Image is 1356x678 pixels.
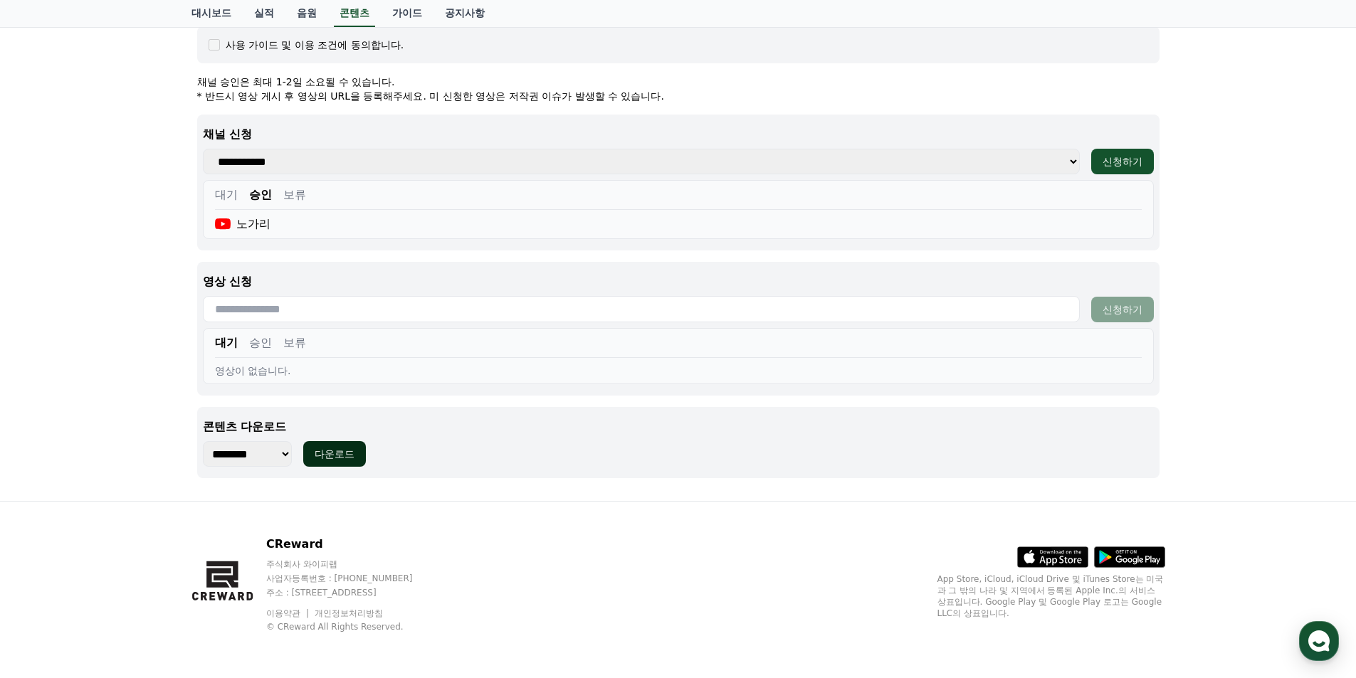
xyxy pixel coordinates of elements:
[1091,297,1154,322] button: 신청하기
[249,186,272,203] button: 승인
[226,38,404,52] div: 사용 가이드 및 이용 조건에 동의합니다.
[1091,149,1154,174] button: 신청하기
[45,472,53,484] span: 홈
[215,216,271,233] div: 노가리
[315,608,383,618] a: 개인정보처리방침
[266,536,440,553] p: CReward
[203,273,1154,290] p: 영상 신청
[184,451,273,487] a: 설정
[215,334,238,351] button: 대기
[130,473,147,484] span: 대화
[203,418,1154,435] p: 콘텐츠 다운로드
[937,573,1165,619] p: App Store, iCloud, iCloud Drive 및 iTunes Store는 미국과 그 밖의 나라 및 지역에서 등록된 Apple Inc.의 서비스 상표입니다. Goo...
[215,364,1142,378] div: 영상이 없습니다.
[266,587,440,598] p: 주소 : [STREET_ADDRESS]
[215,186,238,203] button: 대기
[266,621,440,632] p: © CReward All Rights Reserved.
[203,126,1154,143] p: 채널 신청
[197,89,1160,103] p: * 반드시 영상 게시 후 영상의 URL을 등록해주세요. 미 신청한 영상은 저작권 이슈가 발생할 수 있습니다.
[197,75,1160,89] p: 채널 승인은 최대 1-2일 소요될 수 있습니다.
[266,558,440,570] p: 주식회사 와이피랩
[1103,302,1142,317] div: 신청하기
[220,472,237,484] span: 설정
[315,447,354,461] div: 다운로드
[249,334,272,351] button: 승인
[266,573,440,584] p: 사업자등록번호 : [PHONE_NUMBER]
[4,451,94,487] a: 홈
[94,451,184,487] a: 대화
[283,334,306,351] button: 보류
[266,608,311,618] a: 이용약관
[1103,154,1142,169] div: 신청하기
[303,441,366,467] button: 다운로드
[283,186,306,203] button: 보류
